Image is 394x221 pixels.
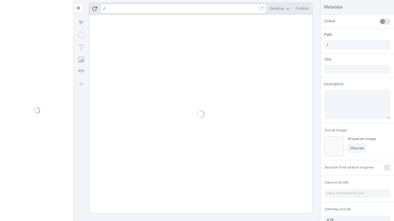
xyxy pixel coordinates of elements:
[324,127,348,134] button: Social Image
[270,6,284,11] span: Desktop
[324,189,390,198] input: https://makeswift.com
[103,6,105,11] div: /
[76,66,87,77] button: Button
[325,180,349,185] span: Canonical URL
[76,29,87,41] button: Box
[293,4,311,13] button: Publish
[325,207,351,211] span: Sitemap priority
[325,128,347,133] span: Social Image
[325,165,374,170] span: Exclude from search engines
[267,4,292,13] button: Desktop
[348,144,366,153] button: Choose
[76,42,87,53] button: Text
[324,57,332,62] span: Title
[324,18,335,24] span: Online
[296,6,309,11] span: Publish
[324,206,352,213] button: Sitemap priority
[324,81,344,87] span: Description
[76,54,87,65] button: Image
[350,146,364,151] span: Choose
[324,32,332,37] span: Path
[348,137,376,141] div: Choose an image
[324,164,375,171] button: Exclude from search engines
[324,179,350,186] button: Canonical URL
